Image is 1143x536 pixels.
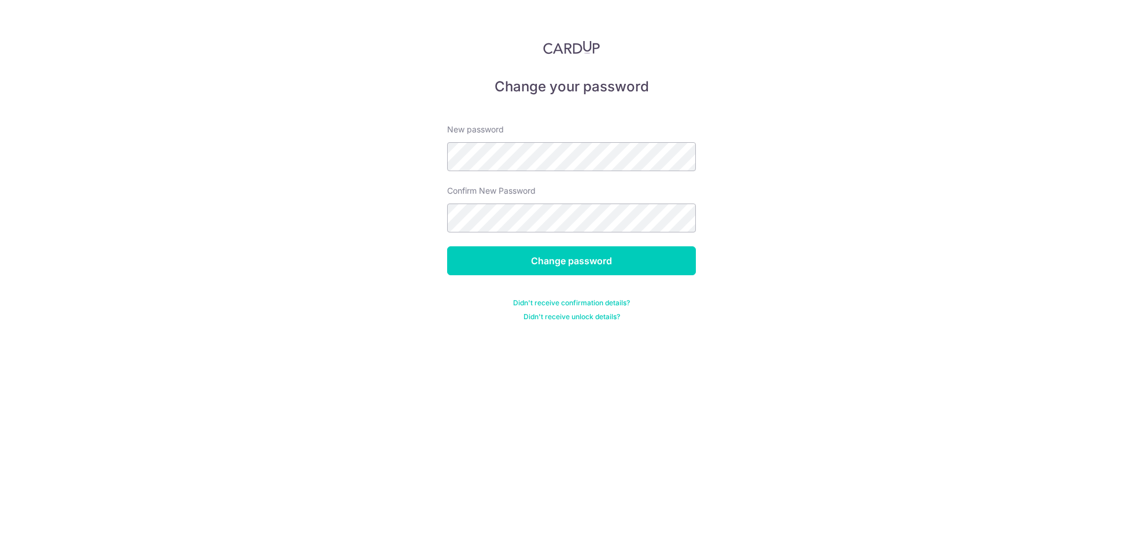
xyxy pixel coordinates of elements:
[447,185,536,197] label: Confirm New Password
[447,77,696,96] h5: Change your password
[447,124,504,135] label: New password
[513,298,630,308] a: Didn't receive confirmation details?
[543,40,600,54] img: CardUp Logo
[523,312,620,321] a: Didn't receive unlock details?
[447,246,696,275] input: Change password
